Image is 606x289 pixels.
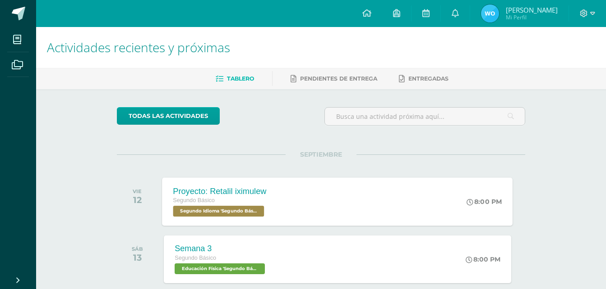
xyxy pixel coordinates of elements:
span: Segundo Básico [175,255,216,261]
span: Segundo Básico [173,197,215,203]
a: Entregadas [399,72,449,86]
div: 12 [133,194,142,205]
span: Educación Física 'Segundo Básico A' [175,263,265,274]
div: VIE [133,188,142,194]
input: Busca una actividad próxima aquí... [325,108,525,125]
div: Semana 3 [175,244,267,253]
a: Pendientes de entrega [291,72,377,86]
span: [PERSON_NAME] [506,5,558,14]
span: Entregadas [408,75,449,82]
span: Tablero [227,75,254,82]
a: todas las Actividades [117,107,220,125]
div: SÁB [132,246,143,252]
div: 8:00 PM [466,255,500,263]
img: d7b286a0a9c1c5cade6b783071045946.png [481,5,499,23]
span: Mi Perfil [506,14,558,21]
span: SEPTIEMBRE [286,150,356,158]
span: Actividades recientes y próximas [47,39,230,56]
span: Segundo Idioma 'Segundo Básico A' [173,206,264,217]
div: Proyecto: Retalil iximulew [173,186,267,196]
div: 13 [132,252,143,263]
span: Pendientes de entrega [300,75,377,82]
a: Tablero [216,72,254,86]
div: 8:00 PM [467,198,502,206]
